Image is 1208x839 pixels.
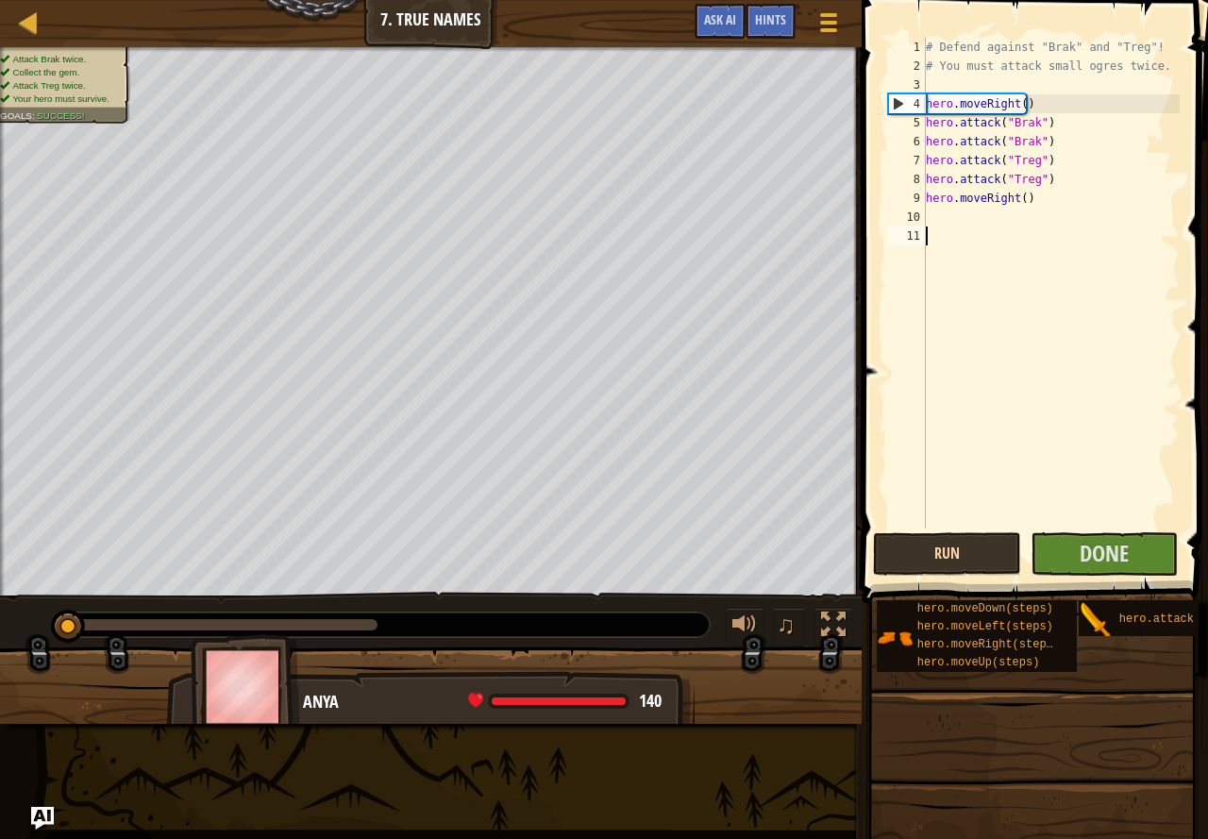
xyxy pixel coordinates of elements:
[888,170,926,189] div: 8
[639,689,662,713] span: 140
[303,690,676,714] div: Anya
[12,80,85,91] span: Attack Treg twice.
[888,132,926,151] div: 6
[695,4,746,39] button: Ask AI
[755,10,786,28] span: Hints
[704,10,736,28] span: Ask AI
[191,634,300,739] img: thang_avatar_frame.png
[888,151,926,170] div: 7
[877,620,913,656] img: portrait.png
[12,54,86,64] span: Attack Brak twice.
[873,532,1021,576] button: Run
[1031,532,1179,576] button: Done
[888,189,926,208] div: 9
[888,57,926,76] div: 2
[917,620,1053,633] span: hero.moveLeft(steps)
[12,67,79,77] span: Collect the gem.
[773,608,805,646] button: ♫
[805,4,852,48] button: Show game menu
[888,38,926,57] div: 1
[814,608,852,646] button: Toggle fullscreen
[726,608,763,646] button: Adjust volume
[888,76,926,94] div: 3
[468,693,662,710] div: health: 140 / 140
[888,227,926,245] div: 11
[1080,538,1129,568] span: Done
[32,110,37,121] span: :
[888,113,926,132] div: 5
[917,656,1040,669] span: hero.moveUp(steps)
[889,94,926,113] div: 4
[888,208,926,227] div: 10
[37,110,84,121] span: Success!
[777,611,796,639] span: ♫
[31,807,54,830] button: Ask AI
[917,638,1060,651] span: hero.moveRight(steps)
[917,602,1053,615] span: hero.moveDown(steps)
[1079,602,1115,638] img: portrait.png
[12,93,109,104] span: Your hero must survive.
